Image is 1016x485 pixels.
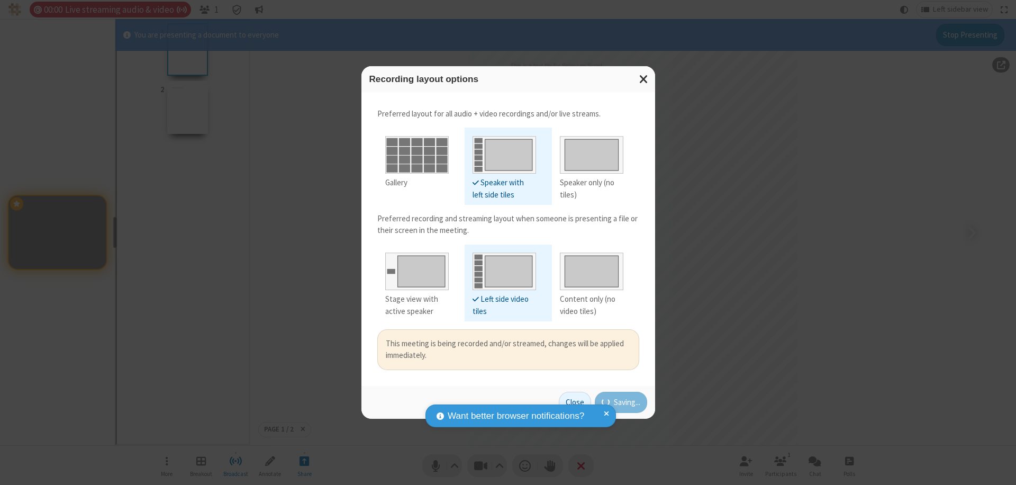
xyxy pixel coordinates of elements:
[560,177,623,201] div: Speaker only (no tiles)
[560,132,623,174] img: Speaker only (no tiles)
[633,66,655,92] button: Close modal
[385,248,449,290] img: Stage view with active speaker
[473,293,536,317] div: Left side video tiles
[386,338,631,362] div: This meeting is being recorded and/or streamed, changes will be applied immediately.
[377,108,639,120] p: Preferred layout for all audio + video recordings and/or live streams.
[560,248,623,290] img: Content only (no video tiles)
[614,397,640,409] span: Saving...
[377,213,639,237] p: Preferred recording and streaming layout when someone is presenting a file or their screen in the...
[595,392,647,413] button: Saving...
[385,132,449,174] img: Gallery
[560,293,623,317] div: Content only (no video tiles)
[473,132,536,174] img: Speaker with left side tiles
[385,177,449,189] div: Gallery
[369,74,647,84] h3: Recording layout options
[448,409,584,423] span: Want better browser notifications?
[559,392,591,413] button: Close
[385,293,449,317] div: Stage view with active speaker
[473,248,536,290] img: Left side video tiles
[473,177,536,201] div: Speaker with left side tiles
